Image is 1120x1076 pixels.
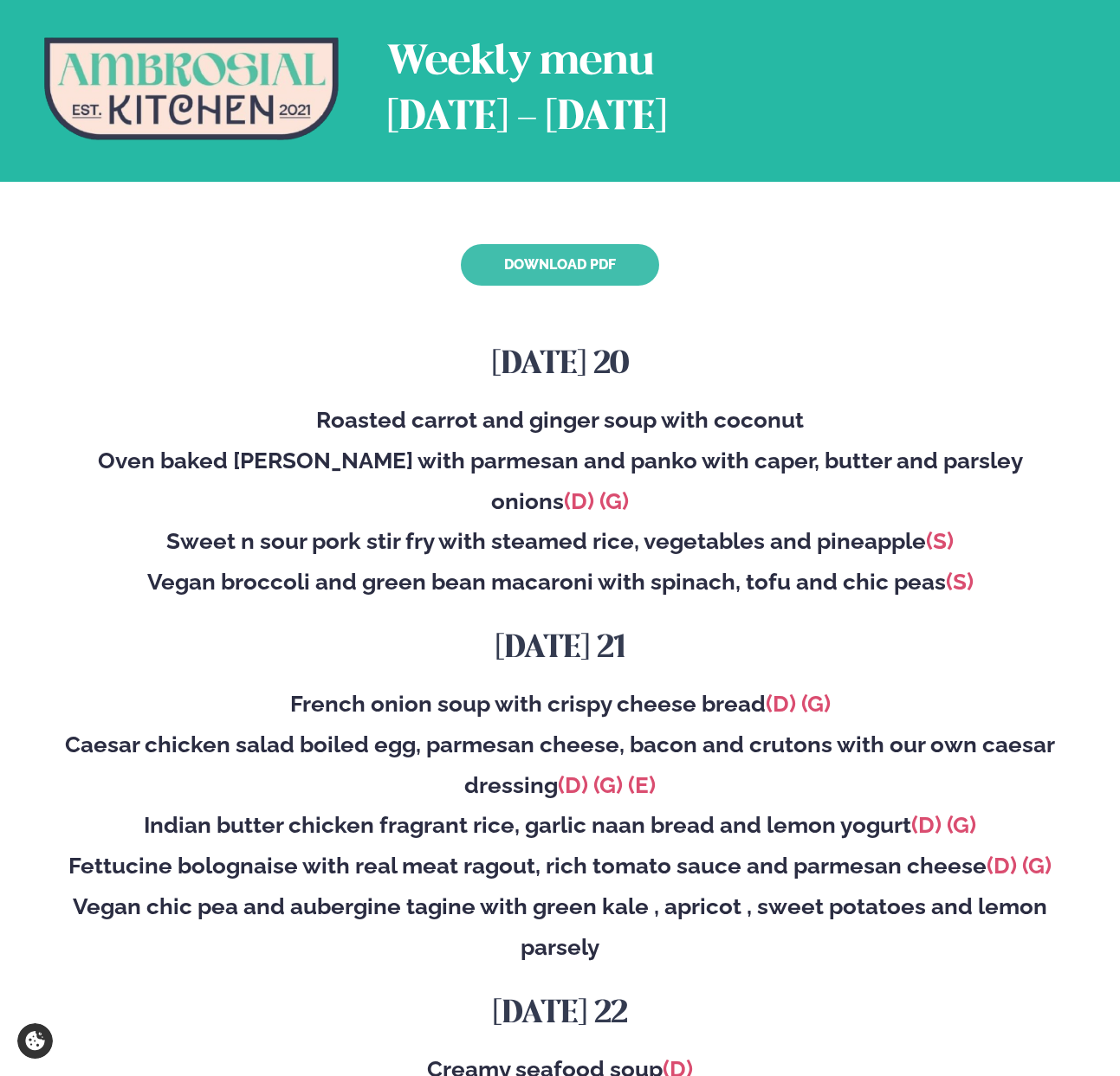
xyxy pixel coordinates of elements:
div: Weekly menu [387,35,667,91]
div: Vegan broccoli and green bean macaroni with spinach, tofu and chic peas [44,562,1076,602]
a: Cookie settings [17,1023,53,1059]
span: (D) (G) [987,853,1052,879]
div: [DATE] - [DATE] [387,91,667,146]
div: Roasted carrot and ginger soup with coconut [44,400,1076,441]
span: (D) (G) [766,691,831,717]
a: Download PDF [461,244,659,286]
span: (S) [926,528,954,554]
div: French onion soup with crispy cheese bread [44,684,1076,725]
img: Logo [44,37,339,140]
h3: [DATE] 20 [44,345,1076,386]
span: (D) (G) [564,488,629,514]
span: (D) (G) (E) [558,772,656,798]
span: (S) [946,569,974,595]
h3: [DATE] 21 [44,628,1076,670]
div: Sweet n sour pork stir fry with steamed rice, vegetables and pineapple [44,521,1076,562]
h3: [DATE] 22 [44,994,1076,1035]
div: Oven baked [PERSON_NAME] with parmesan and panko with caper, butter and parsley onions [44,441,1076,522]
div: Vegan chic pea and aubergine tagine with green kale , apricot , sweet potatoes and lemon parsely [44,886,1076,968]
span: (D) (G) [911,812,976,838]
div: Fettucine bolognaise with real meat ragout, rich tomato sauce and parmesan cheese [44,846,1076,886]
div: Caesar chicken salad boiled egg, parmesan cheese, bacon and crutons with our own caesar dressing [44,725,1076,806]
div: Indian butter chicken fragrant rice, garlic naan bread and lemon yogurt [44,805,1076,846]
